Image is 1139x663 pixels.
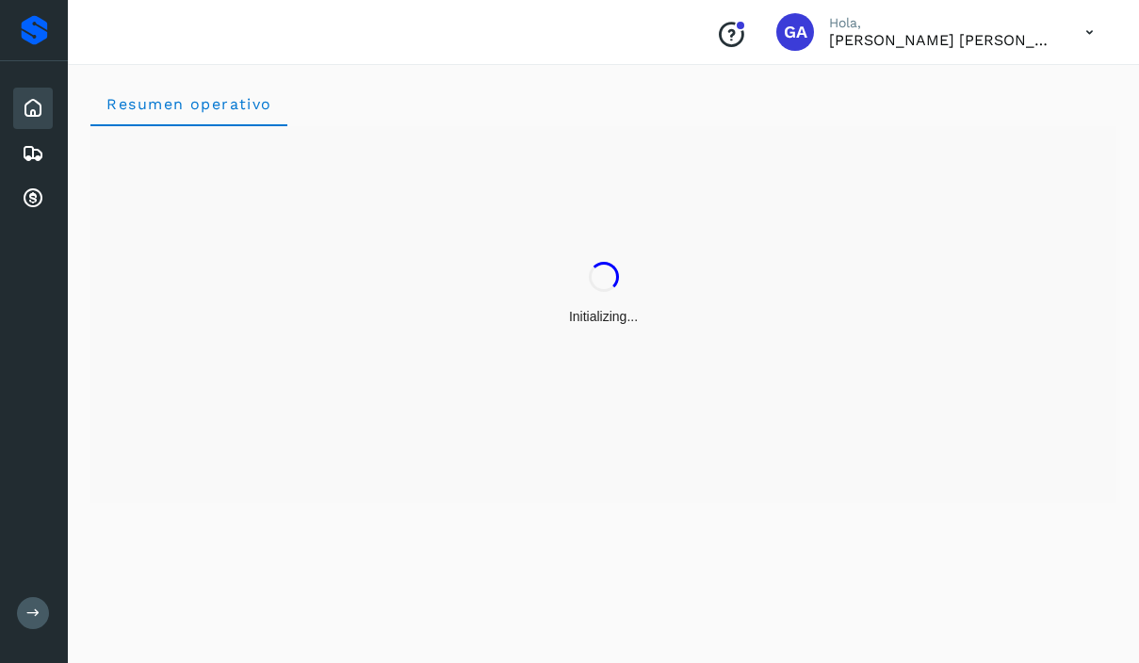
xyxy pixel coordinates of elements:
div: Cuentas por cobrar [13,178,53,219]
div: Inicio [13,88,53,129]
p: Hola, [829,15,1055,31]
p: GUILLERMO ALBERTO RODRIGUEZ REGALADO [829,31,1055,49]
div: Embarques [13,133,53,174]
span: Resumen operativo [106,95,272,113]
